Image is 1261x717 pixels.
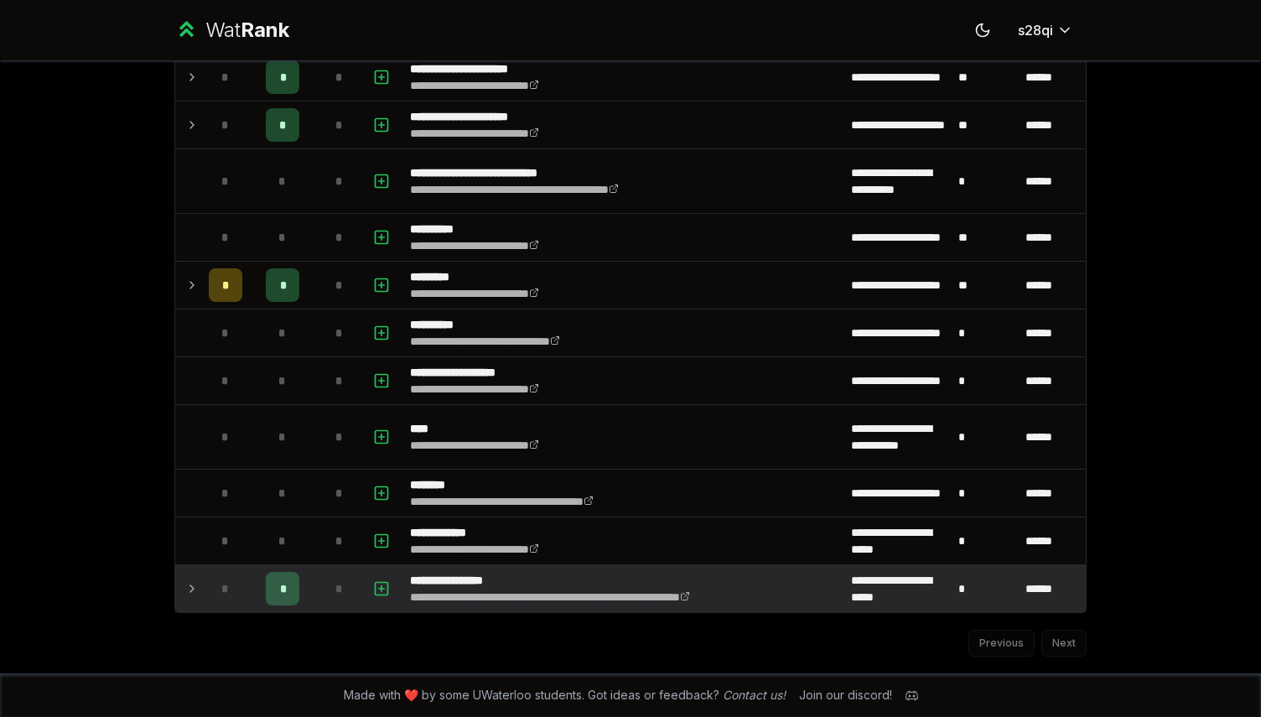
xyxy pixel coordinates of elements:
span: s28qi [1018,20,1053,40]
a: Contact us! [723,688,786,702]
button: s28qi [1004,15,1087,45]
a: WatRank [174,17,289,44]
div: Join our discord! [799,687,892,704]
div: Wat [205,17,289,44]
span: Rank [241,18,289,42]
span: Made with ❤️ by some UWaterloo students. Got ideas or feedback? [344,687,786,704]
